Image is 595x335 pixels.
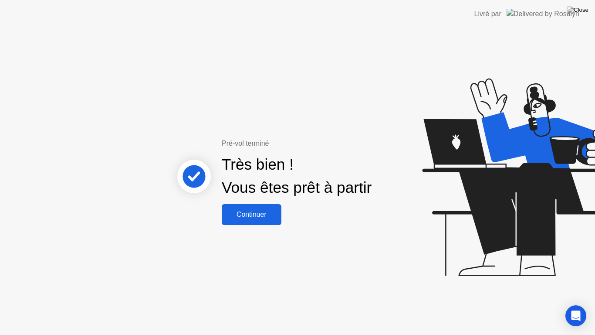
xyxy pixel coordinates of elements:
[222,153,372,199] div: Très bien ! Vous êtes prêt à partir
[565,305,586,326] div: Open Intercom Messenger
[222,204,281,225] button: Continuer
[507,9,579,19] img: Delivered by Rosalyn
[567,7,588,14] img: Close
[474,9,501,19] div: Livré par
[222,138,402,149] div: Pré-vol terminé
[224,211,279,219] div: Continuer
